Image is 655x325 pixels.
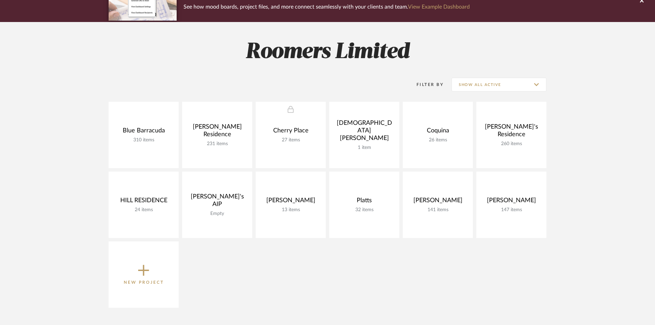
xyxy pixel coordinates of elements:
[408,4,470,10] a: View Example Dashboard
[335,207,394,213] div: 32 items
[114,137,173,143] div: 310 items
[408,81,444,88] div: Filter By
[335,197,394,207] div: Platts
[188,141,247,147] div: 231 items
[124,279,164,286] p: New Project
[80,39,575,65] h2: Roomers Limited
[408,127,467,137] div: Coquina
[261,197,320,207] div: [PERSON_NAME]
[335,119,394,145] div: [DEMOGRAPHIC_DATA][PERSON_NAME]
[482,197,541,207] div: [PERSON_NAME]
[261,127,320,137] div: Cherry Place
[109,241,179,308] button: New Project
[335,145,394,151] div: 1 item
[482,123,541,141] div: [PERSON_NAME]'s Residence
[261,137,320,143] div: 27 items
[188,123,247,141] div: [PERSON_NAME] Residence
[188,193,247,211] div: [PERSON_NAME]'s AIP
[408,137,467,143] div: 26 items
[188,211,247,217] div: Empty
[114,127,173,137] div: Blue Barracuda
[408,197,467,207] div: [PERSON_NAME]
[261,207,320,213] div: 13 items
[184,2,470,12] p: See how mood boards, project files, and more connect seamlessly with your clients and team.
[482,207,541,213] div: 147 items
[114,197,173,207] div: HILL RESIDENCE
[408,207,467,213] div: 141 items
[482,141,541,147] div: 260 items
[114,207,173,213] div: 24 items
